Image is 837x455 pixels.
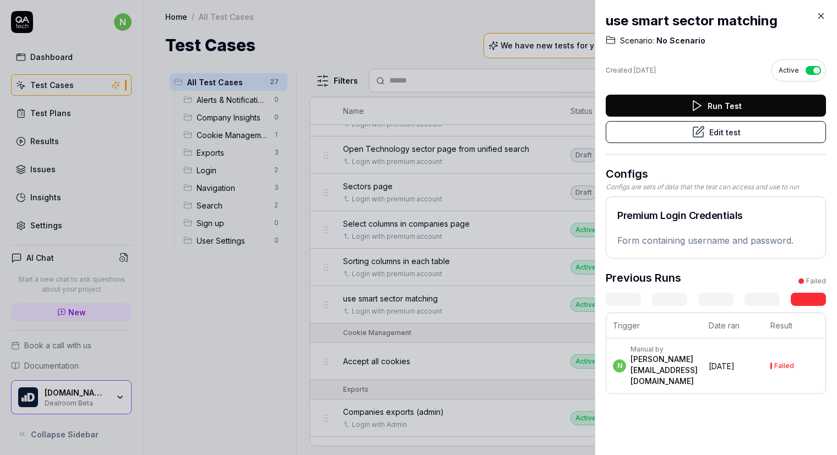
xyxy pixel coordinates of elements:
[606,65,656,75] div: Created
[631,345,698,354] div: Manual by
[606,182,826,192] div: Configs are sets of data that the test can access and use to run
[606,121,826,143] button: Edit test
[617,208,814,223] h2: Premium Login Credentials
[764,313,825,338] th: Result
[634,66,656,74] time: [DATE]
[606,166,826,182] h3: Configs
[606,270,681,286] h3: Previous Runs
[709,361,735,371] time: [DATE]
[617,234,814,247] p: Form containing username and password.
[779,65,799,75] span: Active
[606,11,826,31] h2: use smart sector matching
[654,35,705,46] span: No Scenario
[631,354,698,387] div: [PERSON_NAME][EMAIL_ADDRESS][DOMAIN_NAME]
[702,313,764,338] th: Date ran
[806,276,826,286] div: Failed
[613,359,626,372] span: n
[606,313,702,338] th: Trigger
[620,35,654,46] span: Scenario:
[606,95,826,117] button: Run Test
[774,363,794,369] div: Failed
